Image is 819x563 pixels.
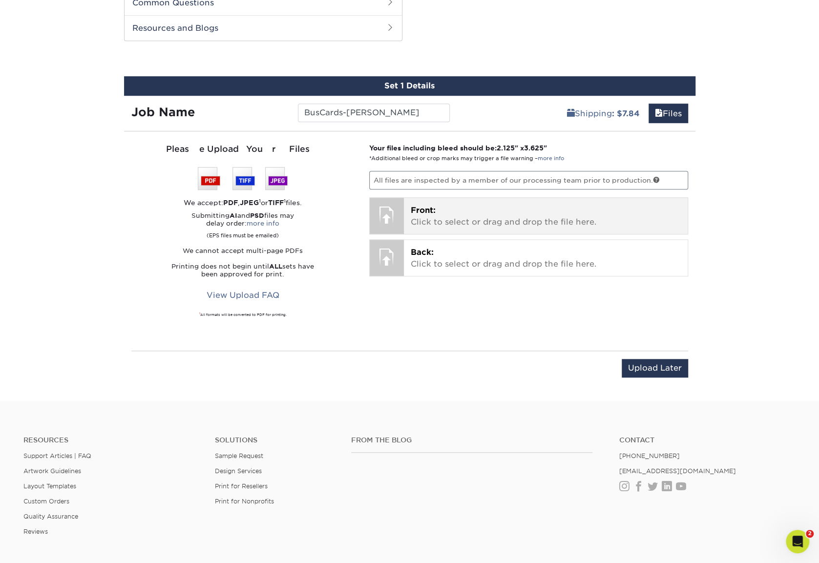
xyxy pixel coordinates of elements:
[215,467,262,475] a: Design Services
[131,198,355,208] div: We accept: , or files.
[240,199,259,207] strong: JPEG
[215,452,263,459] a: Sample Request
[250,212,264,219] strong: PSD
[230,212,237,219] strong: AI
[649,104,688,123] a: Files
[351,436,592,444] h4: From the Blog
[561,104,646,123] a: Shipping: $7.84
[612,109,640,118] b: : $7.84
[411,247,681,270] p: Click to select or drag and drop the file here.
[23,482,76,490] a: Layout Templates
[131,143,355,156] div: Please Upload Your Files
[538,155,564,162] a: more info
[23,498,69,505] a: Custom Orders
[524,144,544,152] span: 3.625
[215,436,337,444] h4: Solutions
[23,528,48,535] a: Reviews
[124,76,695,96] div: Set 1 Details
[786,530,809,553] iframe: Intercom live chat
[497,144,515,152] span: 2.125
[23,513,78,520] a: Quality Assurance
[125,15,402,41] h2: Resources and Blogs
[619,452,679,459] a: [PHONE_NUMBER]
[131,263,355,278] p: Printing does not begin until sets have been approved for print.
[23,467,81,475] a: Artwork Guidelines
[411,205,681,228] p: Click to select or drag and drop the file here.
[619,467,735,475] a: [EMAIL_ADDRESS][DOMAIN_NAME]
[207,228,279,239] small: (EPS files must be emailed)
[284,198,286,204] sup: 1
[369,144,547,152] strong: Your files including bleed should be: " x "
[131,212,355,239] p: Submitting and files may delay order:
[223,199,238,207] strong: PDF
[131,313,355,317] div: All formats will be converted to PDF for printing.
[215,498,274,505] a: Print for Nonprofits
[259,198,261,204] sup: 1
[369,155,564,162] small: *Additional bleed or crop marks may trigger a file warning –
[806,530,814,538] span: 2
[215,482,268,490] a: Print for Resellers
[369,171,688,189] p: All files are inspected by a member of our processing team prior to production.
[655,109,663,118] span: files
[622,359,688,377] input: Upload Later
[567,109,575,118] span: shipping
[268,199,284,207] strong: TIFF
[619,436,796,444] a: Contact
[411,248,434,257] span: Back:
[247,220,279,227] a: more info
[23,452,91,459] a: Support Articles | FAQ
[131,105,195,119] strong: Job Name
[131,247,355,255] p: We cannot accept multi-page PDFs
[23,436,200,444] h4: Resources
[199,312,200,315] sup: 1
[269,263,282,270] strong: ALL
[200,286,286,305] a: View Upload FAQ
[198,167,288,190] img: We accept: PSD, TIFF, or JPEG (JPG)
[298,104,450,122] input: Enter a job name
[411,206,436,215] span: Front:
